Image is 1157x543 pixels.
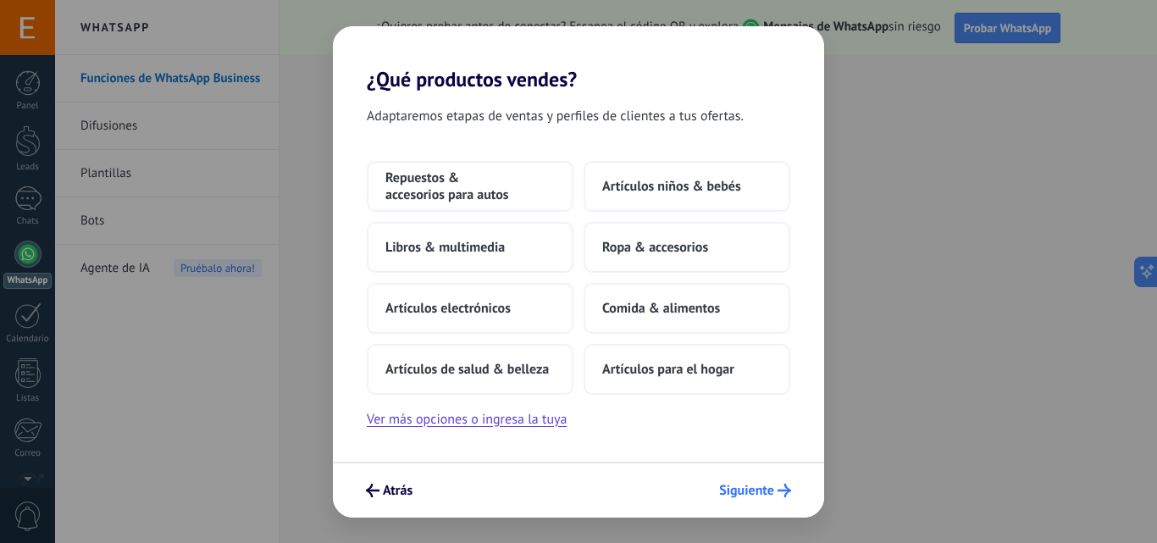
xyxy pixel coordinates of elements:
[584,344,790,395] button: Artículos para el hogar
[584,222,790,273] button: Ropa & accesorios
[333,26,824,91] h2: ¿Qué productos vendes?
[367,222,573,273] button: Libros & multimedia
[711,476,799,505] button: Siguiente
[584,161,790,212] button: Artículos niños & bebés
[602,239,708,256] span: Ropa & accesorios
[602,361,734,378] span: Artículos para el hogar
[719,485,774,496] span: Siguiente
[385,239,505,256] span: Libros & multimedia
[367,105,744,127] span: Adaptaremos etapas de ventas y perfiles de clientes a tus ofertas.
[383,485,412,496] span: Atrás
[385,361,549,378] span: Artículos de salud & belleza
[367,344,573,395] button: Artículos de salud & belleza
[358,476,420,505] button: Atrás
[385,300,511,317] span: Artículos electrónicos
[367,283,573,334] button: Artículos electrónicos
[602,178,741,195] span: Artículos niños & bebés
[385,169,555,203] span: Repuestos & accesorios para autos
[367,408,567,430] button: Ver más opciones o ingresa la tuya
[602,300,720,317] span: Comida & alimentos
[584,283,790,334] button: Comida & alimentos
[367,161,573,212] button: Repuestos & accesorios para autos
